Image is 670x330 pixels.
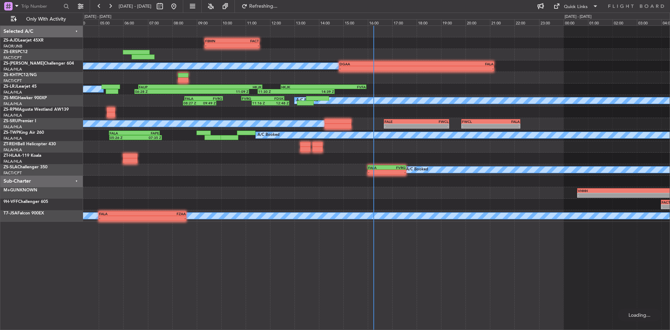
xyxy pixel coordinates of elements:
[84,14,111,20] div: [DATE] - [DATE]
[197,19,221,25] div: 09:00
[3,78,22,83] a: FACT/CPT
[3,44,22,49] a: FAOR/JNB
[392,19,417,25] div: 17:00
[462,124,491,128] div: -
[295,19,319,25] div: 13:00
[3,142,56,146] a: ZT-REHBell Helicopter 430
[385,124,417,128] div: -
[3,38,44,43] a: ZS-AJDLearjet 45XR
[135,135,161,140] div: 07:35 Z
[110,131,134,135] div: FALA
[565,14,591,20] div: [DATE] - [DATE]
[3,96,18,100] span: ZS-MIG
[416,66,493,71] div: -
[491,119,520,124] div: FALA
[323,85,366,89] div: FVFA
[270,101,289,105] div: 12:48 Z
[3,188,37,192] a: M+GUNKNOWN
[3,101,22,107] a: FALA/HLA
[3,200,48,204] a: 9H-VFFChallenger 605
[514,19,539,25] div: 22:00
[3,211,17,215] span: T7-JSA
[564,3,588,10] div: Quick Links
[74,19,99,25] div: 04:00
[3,188,13,192] span: M+G
[232,43,259,47] div: -
[142,216,186,220] div: -
[491,124,520,128] div: -
[3,142,17,146] span: ZT-REH
[417,19,441,25] div: 18:00
[3,67,22,72] a: FALA/HLA
[343,19,368,25] div: 15:00
[200,101,216,105] div: 09:49 Z
[3,170,22,176] a: FACT/CPT
[249,4,278,9] span: Refreshing...
[539,19,564,25] div: 23:00
[3,50,17,54] span: ZS-ERS
[110,135,136,140] div: 05:26 Z
[3,50,28,54] a: ZS-ERSPC12
[3,165,17,169] span: ZS-SLA
[387,166,406,170] div: FVRG
[462,119,491,124] div: FWCL
[205,43,232,47] div: -
[3,61,74,66] a: ZS-[PERSON_NAME]Challenger 604
[416,119,448,124] div: FWCL
[21,1,61,12] input: Trip Number
[3,113,22,118] a: FALA/HLA
[416,124,448,128] div: -
[258,130,280,140] div: A/C Booked
[3,85,17,89] span: ZS-LRJ
[263,96,284,101] div: FDSK
[148,19,172,25] div: 07:00
[99,212,142,216] div: FALA
[387,170,406,174] div: -
[550,1,602,12] button: Quick Links
[340,66,416,71] div: -
[252,101,270,105] div: 11:16 Z
[3,131,44,135] a: ZS-TWPKing Air 260
[3,211,44,215] a: T7-JSAFalcon 900EX
[3,55,22,60] a: FACT/CPT
[139,85,200,89] div: FAUP
[135,89,192,94] div: 06:28 Z
[200,85,262,89] div: HKJK
[142,212,186,216] div: FZAA
[281,85,323,89] div: HKJK
[368,166,387,170] div: FALA
[3,154,17,158] span: ZT-HLA
[588,19,612,25] div: 01:00
[490,19,514,25] div: 21:00
[385,119,417,124] div: FALE
[246,19,270,25] div: 11:00
[134,131,159,135] div: FAPE
[3,96,47,100] a: ZS-MIGHawker 900XP
[3,154,41,158] a: ZT-HLAA-119 Koala
[119,3,151,9] span: [DATE] - [DATE]
[368,19,392,25] div: 16:00
[238,1,280,12] button: Refreshing...
[185,96,204,101] div: FALA
[3,147,22,153] a: FALA/HLA
[184,101,200,105] div: 08:27 Z
[3,131,19,135] span: ZS-TWP
[18,17,74,22] span: Only With Activity
[618,309,661,321] div: Loading...
[416,62,493,66] div: FALA
[3,90,22,95] a: FALA/HLA
[3,38,18,43] span: ZS-AJD
[564,19,588,25] div: 00:00
[466,19,490,25] div: 20:00
[232,39,259,43] div: FACT
[221,19,246,25] div: 10:00
[3,108,19,112] span: ZS-RPM
[3,119,36,123] a: ZS-SRUPremier I
[3,136,22,141] a: FALA/HLA
[3,108,69,112] a: ZS-RPMAgusta Westland AW139
[319,19,343,25] div: 14:00
[99,216,142,220] div: -
[296,95,318,106] div: A/C Booked
[406,164,428,175] div: A/C Booked
[3,200,18,204] span: 9H-VFF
